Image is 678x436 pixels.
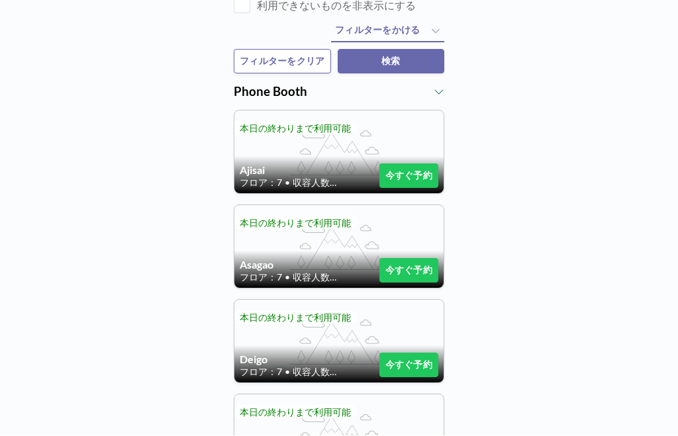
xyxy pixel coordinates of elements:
[293,367,342,378] span: 収容人数：1
[240,272,282,284] span: フロア：7
[240,164,379,177] h4: Ajisai
[381,56,401,68] span: 検索
[331,21,444,43] button: フィルターをかける
[379,164,438,189] button: 今すぐ予約
[240,259,379,272] h4: Asagao
[240,177,282,189] span: フロア：7
[240,353,379,367] h4: Deigo
[240,367,282,378] span: フロア：7
[234,85,307,99] span: Phone Booth
[240,56,325,68] span: フィルターをクリア
[240,123,351,134] span: 本日の終わりまで利用可能
[285,177,290,189] span: •
[285,367,290,378] span: •
[338,50,444,74] button: 検索
[379,353,438,378] button: 今すぐ予約
[234,50,331,74] button: フィルターをクリア
[240,407,351,418] span: 本日の終わりまで利用可能
[240,312,351,324] span: 本日の終わりまで利用可能
[335,24,420,37] span: フィルターをかける
[240,218,351,229] span: 本日の終わりまで利用可能
[293,177,342,189] span: 収容人数：1
[285,272,290,284] span: •
[379,259,438,283] button: 今すぐ予約
[293,272,342,284] span: 収容人数：1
